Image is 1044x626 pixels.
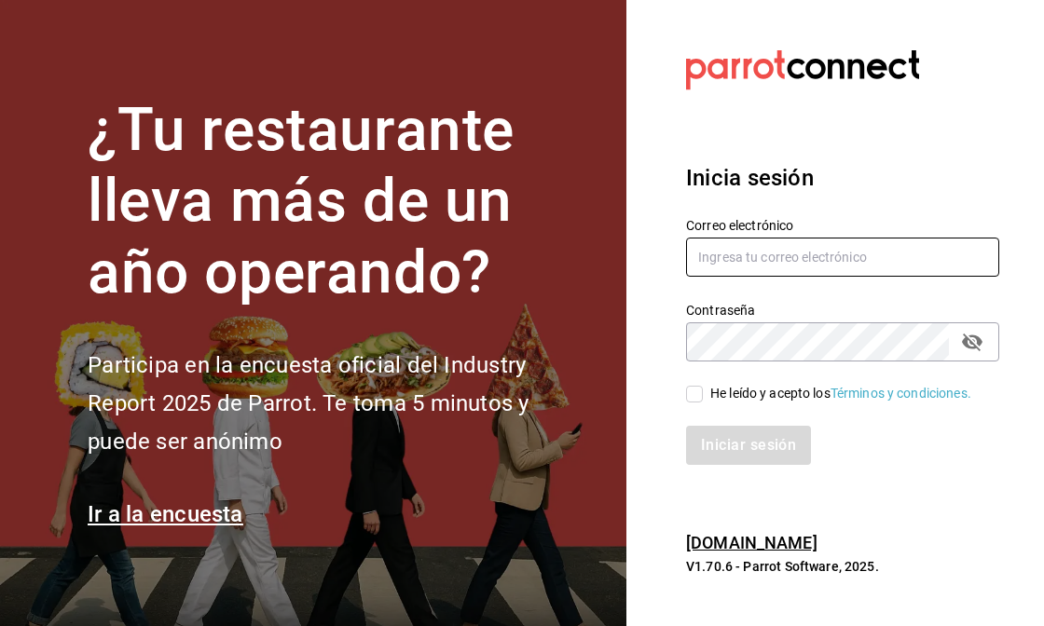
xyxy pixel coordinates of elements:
input: Ingresa tu correo electrónico [686,238,999,277]
h1: ¿Tu restaurante lleva más de un año operando? [88,95,591,309]
h3: Inicia sesión [686,161,999,195]
label: Contraseña [686,303,999,316]
div: He leído y acepto los [710,384,971,403]
a: [DOMAIN_NAME] [686,533,817,552]
p: V1.70.6 - Parrot Software, 2025. [686,557,999,576]
label: Correo electrónico [686,218,999,231]
h2: Participa en la encuesta oficial del Industry Report 2025 de Parrot. Te toma 5 minutos y puede se... [88,347,591,460]
button: passwordField [956,326,988,358]
a: Términos y condiciones. [831,386,971,401]
a: Ir a la encuesta [88,501,243,527]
